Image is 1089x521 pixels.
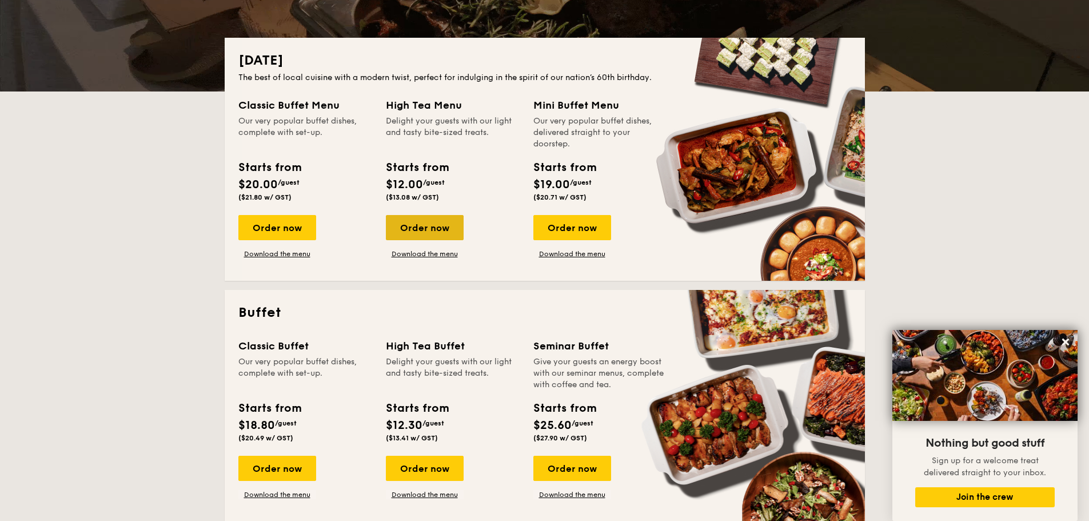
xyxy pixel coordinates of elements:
[238,434,293,442] span: ($20.49 w/ GST)
[238,356,372,391] div: Our very popular buffet dishes, complete with set-up.
[238,419,275,432] span: $18.80
[238,338,372,354] div: Classic Buffet
[926,436,1044,450] span: Nothing but good stuff
[533,434,587,442] span: ($27.90 w/ GST)
[533,215,611,240] div: Order now
[386,456,464,481] div: Order now
[238,456,316,481] div: Order now
[386,490,464,499] a: Download the menu
[238,116,372,150] div: Our very popular buffet dishes, complete with set-up.
[238,400,301,417] div: Starts from
[533,338,667,354] div: Seminar Buffet
[238,51,851,70] h2: [DATE]
[533,193,587,201] span: ($20.71 w/ GST)
[386,178,423,192] span: $12.00
[533,356,667,391] div: Give your guests an energy boost with our seminar menus, complete with coffee and tea.
[238,159,301,176] div: Starts from
[572,419,593,427] span: /guest
[423,178,445,186] span: /guest
[533,116,667,150] div: Our very popular buffet dishes, delivered straight to your doorstep.
[1056,333,1075,351] button: Close
[238,249,316,258] a: Download the menu
[570,178,592,186] span: /guest
[533,419,572,432] span: $25.60
[278,178,300,186] span: /guest
[533,97,667,113] div: Mini Buffet Menu
[238,72,851,83] div: The best of local cuisine with a modern twist, perfect for indulging in the spirit of our nation’...
[915,487,1055,507] button: Join the crew
[533,249,611,258] a: Download the menu
[386,159,448,176] div: Starts from
[533,490,611,499] a: Download the menu
[238,178,278,192] span: $20.00
[238,490,316,499] a: Download the menu
[386,338,520,354] div: High Tea Buffet
[238,215,316,240] div: Order now
[238,97,372,113] div: Classic Buffet Menu
[892,330,1078,421] img: DSC07876-Edit02-Large.jpeg
[386,193,439,201] span: ($13.08 w/ GST)
[924,456,1046,478] span: Sign up for a welcome treat delivered straight to your inbox.
[422,419,444,427] span: /guest
[386,215,464,240] div: Order now
[238,193,292,201] span: ($21.80 w/ GST)
[533,400,596,417] div: Starts from
[275,419,297,427] span: /guest
[386,249,464,258] a: Download the menu
[386,400,448,417] div: Starts from
[386,97,520,113] div: High Tea Menu
[533,456,611,481] div: Order now
[238,304,851,322] h2: Buffet
[386,419,422,432] span: $12.30
[386,434,438,442] span: ($13.41 w/ GST)
[533,159,596,176] div: Starts from
[533,178,570,192] span: $19.00
[386,356,520,391] div: Delight your guests with our light and tasty bite-sized treats.
[386,116,520,150] div: Delight your guests with our light and tasty bite-sized treats.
